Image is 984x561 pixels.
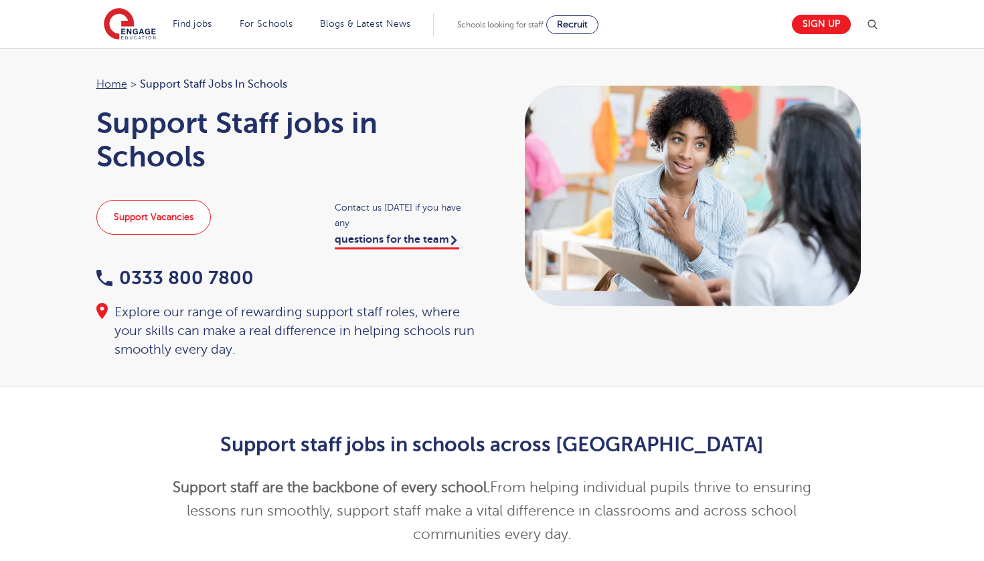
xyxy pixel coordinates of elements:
strong: Support staff jobs in schools across [GEOGRAPHIC_DATA] [220,433,764,456]
a: questions for the team [335,233,459,249]
p: From helping individual pupils thrive to ensuring lessons run smoothly, support staff make a vita... [164,476,821,546]
span: Support Staff jobs in Schools [140,76,287,93]
a: Recruit [546,15,598,34]
a: Home [96,78,127,90]
img: Engage Education [104,8,156,41]
span: Contact us [DATE] if you have any [335,200,479,231]
span: > [131,78,137,90]
a: 0333 800 7800 [96,267,254,288]
a: Blogs & Latest News [320,19,411,29]
nav: breadcrumb [96,76,479,93]
a: Sign up [792,15,851,34]
strong: Support staff are the backbone of every school. [173,479,490,495]
a: Support Vacancies [96,200,211,235]
span: Recruit [557,19,588,29]
span: Schools looking for staff [457,20,544,29]
h1: Support Staff jobs in Schools [96,106,479,173]
a: Find jobs [173,19,212,29]
div: Explore our range of rewarding support staff roles, where your skills can make a real difference ... [96,303,479,359]
a: For Schools [240,19,293,29]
